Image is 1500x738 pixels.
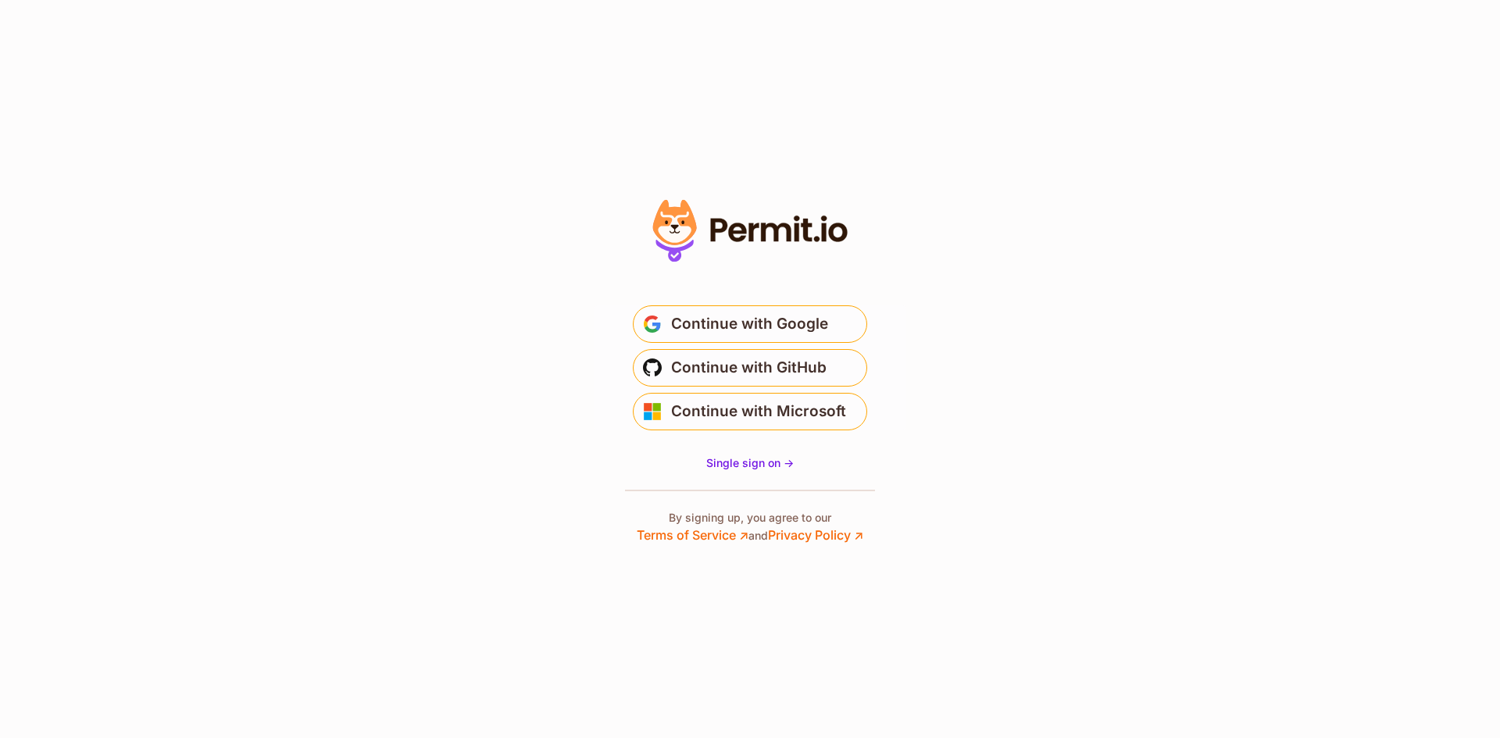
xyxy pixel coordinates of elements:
button: Continue with Google [633,305,867,343]
span: Continue with Google [671,312,828,337]
a: Terms of Service ↗ [637,527,748,543]
button: Continue with Microsoft [633,393,867,430]
span: Single sign on -> [706,456,794,469]
a: Single sign on -> [706,455,794,471]
button: Continue with GitHub [633,349,867,387]
span: Continue with GitHub [671,355,827,380]
p: By signing up, you agree to our and [637,510,863,544]
a: Privacy Policy ↗ [768,527,863,543]
span: Continue with Microsoft [671,399,846,424]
